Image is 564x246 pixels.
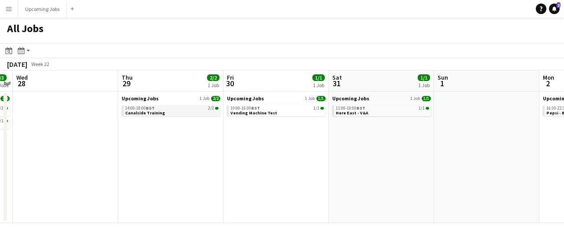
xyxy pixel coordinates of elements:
span: 1 [436,78,448,88]
span: 2/2 [207,74,219,81]
span: BST [146,105,155,111]
span: 1/1 [313,106,319,110]
span: 28 [15,78,28,88]
a: Upcoming Jobs1 Job2/2 [122,95,220,102]
div: [DATE] [7,60,27,69]
span: Thu [122,73,133,81]
div: 1 Job [208,82,219,88]
div: Upcoming Jobs1 Job1/110:00-16:00BST1/1Vending Machine Test [227,95,326,118]
a: 14:00-18:00BST2/2Canalside Training [125,105,219,115]
span: 2/2 [208,106,214,110]
span: 31 [331,78,342,88]
span: 30 [226,78,234,88]
span: 3/3 [0,96,10,101]
button: Upcoming Jobs [18,0,67,18]
span: 1 Job [305,96,315,101]
div: Upcoming Jobs1 Job1/111:00-18:00BST1/1Here East - V&A [332,95,431,118]
span: Upcoming Jobs [122,95,159,102]
span: 1 Job [410,96,420,101]
span: 1/1 [316,96,326,101]
div: 1 Job [418,82,430,88]
span: BST [251,105,260,111]
a: Upcoming Jobs1 Job1/1 [227,95,326,102]
span: BST [356,105,365,111]
span: 2 [542,78,554,88]
span: 14:00-18:00 [125,106,155,110]
span: Sun [438,73,448,81]
span: 10:00-16:00 [230,106,260,110]
span: 1/1 [418,74,430,81]
span: 1 Job [200,96,209,101]
span: Mon [543,73,554,81]
a: 11:00-18:00BST1/1Here East - V&A [336,105,429,115]
span: Upcoming Jobs [227,95,264,102]
span: 1/1 [426,107,429,110]
span: Wed [16,73,28,81]
span: 1/1 [312,74,325,81]
span: 1/1 [419,106,425,110]
span: Week 22 [29,61,51,67]
span: 2 [557,2,560,8]
a: 10:00-16:00BST1/1Vending Machine Test [230,105,324,115]
span: Upcoming Jobs [332,95,369,102]
div: 1 Job [313,82,324,88]
span: Vending Machine Test [230,110,277,116]
span: 2/2 [211,96,220,101]
a: 2 [549,4,560,14]
span: Sat [332,73,342,81]
span: Fri [227,73,234,81]
span: 11:00-18:00 [336,106,365,110]
span: Canalside Training [125,110,165,116]
span: Here East - V&A [336,110,368,116]
a: Upcoming Jobs1 Job1/1 [332,95,431,102]
span: 1/1 [320,107,324,110]
span: 29 [120,78,133,88]
div: Upcoming Jobs1 Job2/214:00-18:00BST2/2Canalside Training [122,95,220,118]
span: 1/1 [422,96,431,101]
span: 2/2 [215,107,219,110]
